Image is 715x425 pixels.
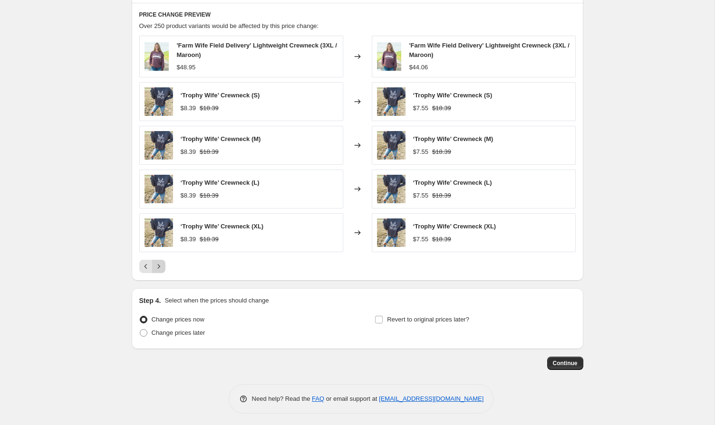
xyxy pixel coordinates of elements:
span: $8.39 [181,192,196,199]
span: $18.39 [432,148,451,155]
h2: Step 4. [139,296,161,305]
a: FAQ [312,395,324,402]
img: Farm_Wife_Field_Delivery_Lightweight_Crewneck_LS_1_80x.jpg [145,42,169,71]
img: Farm_Wife_Field_Delivery_Lightweight_Crewneck_LS_1_80x.jpg [377,42,402,71]
img: TROPHY_WIFE_SWEATSHIRT_80x.jpg [145,131,173,160]
a: [EMAIL_ADDRESS][DOMAIN_NAME] [379,395,483,402]
span: $8.39 [181,104,196,112]
span: ‘Trophy Wife’ Crewneck (XL) [413,223,496,230]
span: $18.39 [200,192,219,199]
span: Change prices later [152,329,205,336]
span: $7.55 [413,236,429,243]
span: $18.39 [200,236,219,243]
span: $18.39 [200,104,219,112]
span: $8.39 [181,236,196,243]
span: 'Farm Wife Field Delivery' Lightweight Crewneck (3XL / Maroon) [176,42,337,58]
span: $18.39 [432,236,451,243]
span: $7.55 [413,104,429,112]
span: $18.39 [200,148,219,155]
span: Over 250 product variants would be affected by this price change: [139,22,319,29]
span: Continue [553,359,578,367]
span: ‘Trophy Wife’ Crewneck (M) [413,135,493,142]
span: $18.39 [432,192,451,199]
span: ‘Trophy Wife’ Crewneck (L) [181,179,260,186]
h6: PRICE CHANGE PREVIEW [139,11,576,19]
img: TROPHY_WIFE_SWEATSHIRT_80x.jpg [377,131,406,160]
button: Next [152,260,165,273]
span: $44.06 [409,64,428,71]
span: $7.55 [413,192,429,199]
img: TROPHY_WIFE_SWEATSHIRT_80x.jpg [145,87,173,116]
span: ‘Trophy Wife’ Crewneck (M) [181,135,261,142]
span: $48.95 [176,64,195,71]
span: Revert to original prices later? [387,316,469,323]
button: Previous [139,260,153,273]
p: Select when the prices should change [164,296,269,305]
span: 'Farm Wife Field Delivery' Lightweight Crewneck (3XL / Maroon) [409,42,569,58]
img: TROPHY_WIFE_SWEATSHIRT_80x.jpg [145,175,173,203]
span: ‘Trophy Wife’ Crewneck (S) [413,92,493,99]
img: TROPHY_WIFE_SWEATSHIRT_80x.jpg [145,218,173,247]
span: $8.39 [181,148,196,155]
span: $7.55 [413,148,429,155]
span: ‘Trophy Wife’ Crewneck (S) [181,92,260,99]
span: or email support at [324,395,379,402]
span: Need help? Read the [252,395,312,402]
span: ‘Trophy Wife’ Crewneck (L) [413,179,492,186]
img: TROPHY_WIFE_SWEATSHIRT_80x.jpg [377,87,406,116]
img: TROPHY_WIFE_SWEATSHIRT_80x.jpg [377,218,406,247]
button: Continue [547,357,583,370]
span: ‘Trophy Wife’ Crewneck (XL) [181,223,264,230]
nav: Pagination [139,260,165,273]
span: $18.39 [432,104,451,112]
img: TROPHY_WIFE_SWEATSHIRT_80x.jpg [377,175,406,203]
span: Change prices now [152,316,204,323]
